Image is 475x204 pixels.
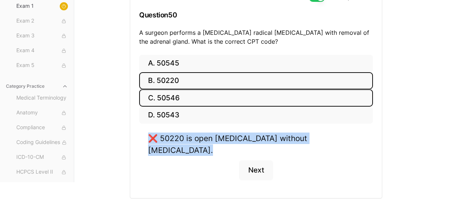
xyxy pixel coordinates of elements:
button: D. 50543 [139,107,373,124]
button: C. 50546 [139,89,373,107]
button: Coding Guidelines [13,137,71,148]
span: Exam 3 [16,32,68,40]
button: Medical Terminology [13,92,71,104]
span: Anatomy [16,109,68,117]
p: A surgeon performs a [MEDICAL_DATA] radical [MEDICAL_DATA] with removal of the adrenal gland. Wha... [139,28,373,46]
span: ICD-10-CM [16,153,68,161]
button: Exam 2 [13,15,71,27]
span: Exam 1 [16,2,68,10]
span: HCPCS Level II [16,168,68,176]
button: Exam 5 [13,60,71,71]
span: Medical Terminology [16,94,68,102]
button: Exam 4 [13,45,71,57]
button: Anatomy [13,107,71,119]
button: Compliance [13,122,71,134]
span: Exam 2 [16,17,68,25]
span: Compliance [16,124,68,132]
button: Exam 3 [13,30,71,42]
button: HCPCS Level II [13,166,71,178]
button: ICD-10-CM [13,151,71,163]
span: Exam 5 [16,61,68,70]
div: ❌ 50220 is open [MEDICAL_DATA] without [MEDICAL_DATA]. [148,133,364,155]
button: Next [239,160,273,180]
button: Exam 1 [13,0,71,12]
span: Coding Guidelines [16,138,68,147]
button: Category Practice [3,80,71,92]
span: Exam 4 [16,47,68,55]
button: B. 50220 [139,72,373,90]
button: A. 50545 [139,55,373,72]
h3: Question 50 [139,4,373,26]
